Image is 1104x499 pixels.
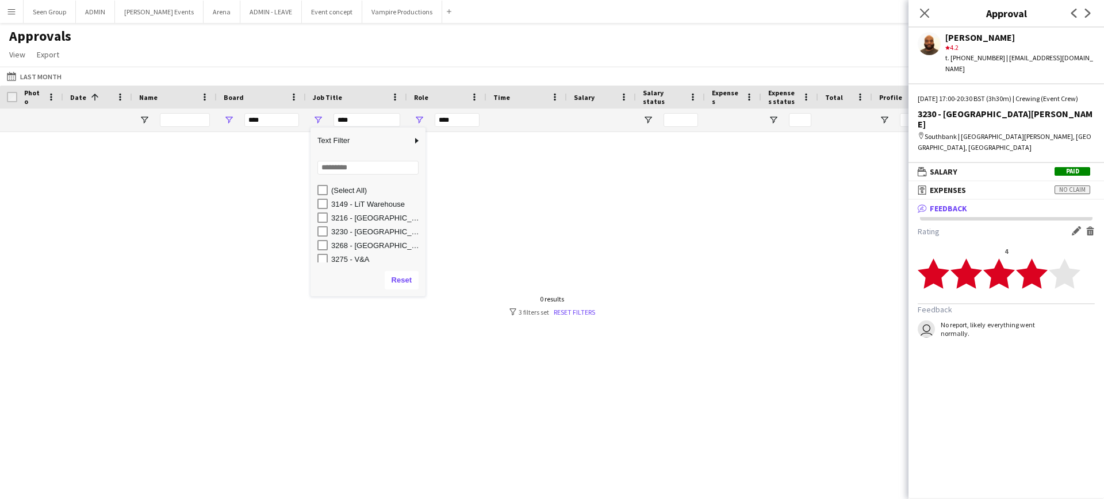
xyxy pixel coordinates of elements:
[789,113,811,127] input: Expenses status Filter Input
[224,93,244,102] span: Board
[918,247,1095,256] div: 4
[1055,167,1090,176] span: Paid
[493,93,510,102] span: Time
[9,49,25,60] span: View
[160,113,210,127] input: Name Filter Input
[664,113,698,127] input: Salary status Filter Input
[945,42,1095,53] div: 4.2
[24,1,76,23] button: Seen Group
[331,255,422,264] div: 3275 - V&A
[24,88,43,106] span: Photo
[1055,185,1090,194] span: No claim
[414,115,424,125] button: Open Filter Menu
[115,1,204,23] button: [PERSON_NAME] Events
[918,131,1095,152] div: Southbank | [GEOGRAPHIC_DATA][PERSON_NAME], [GEOGRAPHIC_DATA], [GEOGRAPHIC_DATA]
[918,304,1095,315] h3: Feedback
[712,88,741,106] span: Expenses
[385,271,419,289] button: Reset
[908,200,1104,217] mat-expansion-panel-header: Feedback
[930,203,967,214] span: Feedback
[313,115,323,125] button: Open Filter Menu
[76,1,115,23] button: ADMIN
[32,47,64,62] a: Export
[908,217,1104,353] div: Feedback
[945,53,1095,74] div: t. [PHONE_NUMBER] | [EMAIL_ADDRESS][DOMAIN_NAME]
[879,93,902,102] span: Profile
[643,88,684,106] span: Salary status
[900,113,946,127] input: Profile Filter Input
[879,115,890,125] button: Open Filter Menu
[918,109,1095,129] div: 3230 - [GEOGRAPHIC_DATA][PERSON_NAME]
[941,320,1059,338] div: No report, likely everything went normally.
[5,69,64,83] button: Last Month
[768,88,798,106] span: Expenses status
[945,32,1095,42] div: [PERSON_NAME]
[908,163,1104,180] mat-expansion-panel-header: SalaryPaid
[362,1,442,23] button: Vampire Productions
[302,1,362,23] button: Event concept
[331,227,422,236] div: 3230 - [GEOGRAPHIC_DATA][PERSON_NAME]
[310,131,412,150] span: Text Filter
[204,1,240,23] button: Arena
[768,115,779,125] button: Open Filter Menu
[240,1,302,23] button: ADMIN - LEAVE
[825,93,843,102] span: Total
[908,6,1104,21] h3: Approval
[554,308,595,316] a: Reset filters
[918,226,1095,238] h3: Rating
[918,94,1095,104] div: [DATE] 17:00-20:30 BST (3h30m) | Crewing (Event Crew)
[310,127,425,296] div: Column Filter
[317,161,419,175] input: Search filter values
[224,115,234,125] button: Open Filter Menu
[331,186,422,195] div: (Select All)
[5,47,30,62] a: View
[70,93,86,102] span: Date
[414,93,428,102] span: Role
[331,241,422,250] div: 3268 - [GEOGRAPHIC_DATA]
[7,92,17,102] input: Column with Header Selection
[37,49,59,60] span: Export
[908,181,1104,199] mat-expansion-panel-header: ExpensesNo claim
[331,214,422,222] div: 3216 - [GEOGRAPHIC_DATA]
[331,200,422,208] div: 3149 - LiT Warehouse
[930,167,957,177] span: Salary
[139,93,158,102] span: Name
[509,308,595,316] div: 3 filters set
[643,115,653,125] button: Open Filter Menu
[930,185,966,195] span: Expenses
[139,115,149,125] button: Open Filter Menu
[574,93,595,102] span: Salary
[313,93,342,102] span: Job Title
[509,295,595,303] div: 0 results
